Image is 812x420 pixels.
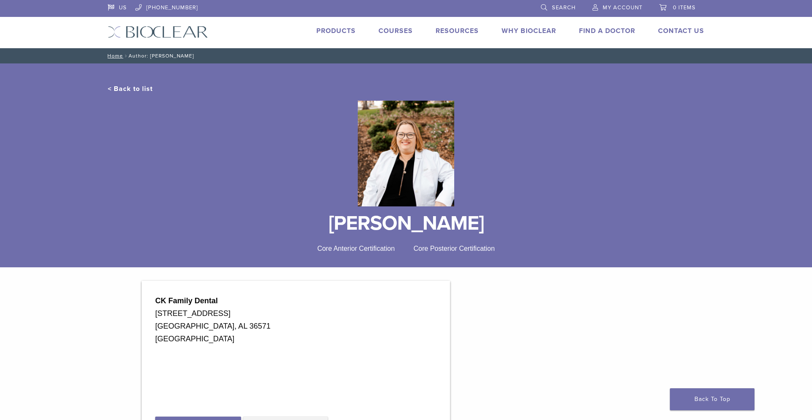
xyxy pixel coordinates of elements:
[108,85,153,93] a: < Back to list
[436,27,479,35] a: Resources
[379,27,413,35] a: Courses
[155,296,218,305] strong: CK Family Dental
[101,48,710,63] nav: Author: [PERSON_NAME]
[317,245,395,252] span: Core Anterior Certification
[502,27,556,35] a: Why Bioclear
[123,54,129,58] span: /
[155,320,436,345] div: [GEOGRAPHIC_DATA], AL 36571 [GEOGRAPHIC_DATA]
[603,4,642,11] span: My Account
[670,388,754,410] a: Back To Top
[358,101,454,206] img: Bioclear
[105,53,123,59] a: Home
[579,27,635,35] a: Find A Doctor
[552,4,576,11] span: Search
[108,213,704,233] h1: [PERSON_NAME]
[155,307,436,320] div: [STREET_ADDRESS]
[673,4,696,11] span: 0 items
[316,27,356,35] a: Products
[108,26,208,38] img: Bioclear
[414,245,495,252] span: Core Posterior Certification
[658,27,704,35] a: Contact Us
